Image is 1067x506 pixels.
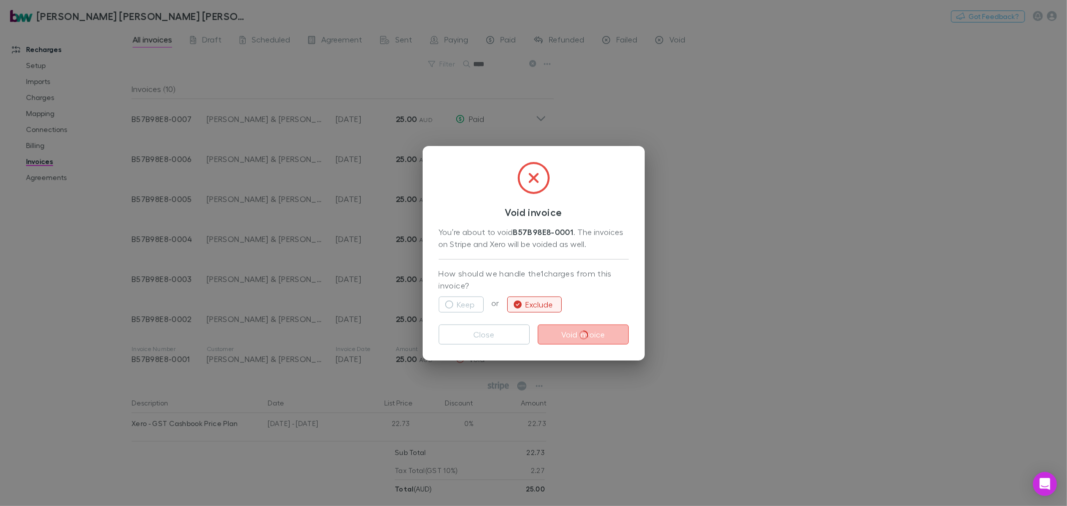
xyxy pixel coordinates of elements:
[538,324,629,344] button: Void invoice
[439,226,629,251] div: You’re about to void . The invoices on Stripe and Xero will be voided as well.
[513,227,574,237] strong: B57B98E8-0001
[507,296,562,312] button: Exclude
[1033,472,1057,496] div: Open Intercom Messenger
[439,324,530,344] button: Close
[439,296,484,312] button: Keep
[484,298,507,307] span: or
[439,206,629,218] h3: Void invoice
[439,267,629,292] p: How should we handle the 1 charges from this invoice?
